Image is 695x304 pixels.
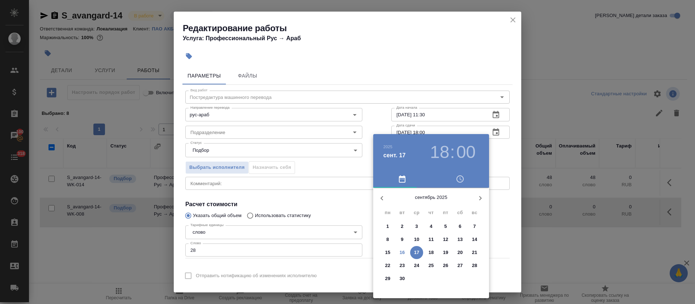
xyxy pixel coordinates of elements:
[468,246,481,259] button: 21
[410,209,423,216] span: ср
[473,223,476,230] p: 7
[425,246,438,259] button: 18
[381,272,394,285] button: 29
[429,249,434,256] p: 18
[454,209,467,216] span: сб
[472,236,477,243] p: 14
[454,233,467,246] button: 13
[429,262,434,269] p: 25
[396,209,409,216] span: вт
[386,223,389,230] p: 1
[444,223,447,230] p: 5
[414,249,420,256] p: 17
[401,236,403,243] p: 9
[454,220,467,233] button: 6
[429,236,434,243] p: 11
[385,275,391,282] p: 29
[396,259,409,272] button: 23
[443,249,448,256] p: 19
[381,233,394,246] button: 8
[439,259,452,272] button: 26
[400,249,405,256] p: 16
[439,209,452,216] span: пт
[468,220,481,233] button: 7
[472,262,477,269] p: 28
[454,246,467,259] button: 20
[396,220,409,233] button: 2
[381,220,394,233] button: 1
[396,246,409,259] button: 16
[443,236,448,243] p: 12
[459,223,461,230] p: 6
[410,233,423,246] button: 10
[396,233,409,246] button: 9
[425,220,438,233] button: 4
[430,142,449,162] button: 18
[383,151,406,160] button: сент. 17
[454,259,467,272] button: 27
[391,194,472,201] p: сентябрь 2025
[414,236,420,243] p: 10
[456,142,476,162] button: 00
[430,223,432,230] p: 4
[425,259,438,272] button: 25
[439,220,452,233] button: 5
[443,262,448,269] p: 26
[458,249,463,256] p: 20
[472,249,477,256] p: 21
[396,272,409,285] button: 30
[458,262,463,269] p: 27
[439,246,452,259] button: 19
[385,262,391,269] p: 22
[400,275,405,282] p: 30
[425,233,438,246] button: 11
[383,145,392,149] button: 2025
[414,262,420,269] p: 24
[381,209,394,216] span: пн
[439,233,452,246] button: 12
[468,209,481,216] span: вс
[401,223,403,230] p: 2
[410,220,423,233] button: 3
[410,259,423,272] button: 24
[385,249,391,256] p: 15
[468,259,481,272] button: 28
[458,236,463,243] p: 13
[381,259,394,272] button: 22
[450,142,455,162] h3: :
[425,209,438,216] span: чт
[400,262,405,269] p: 23
[415,223,418,230] p: 3
[468,233,481,246] button: 14
[410,246,423,259] button: 17
[381,246,394,259] button: 15
[386,236,389,243] p: 8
